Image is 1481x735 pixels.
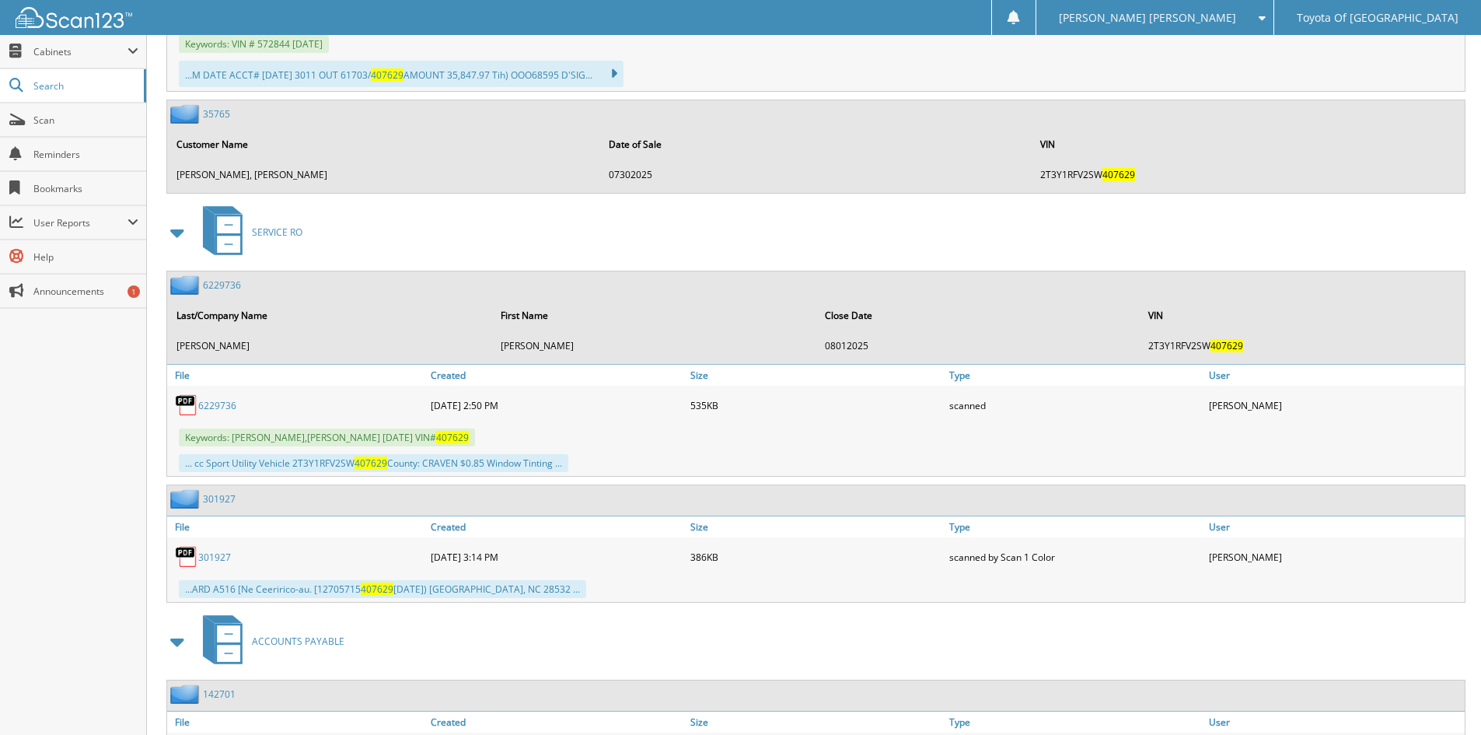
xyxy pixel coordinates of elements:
img: folder2.png [170,275,203,295]
a: 35765 [203,107,230,121]
img: folder2.png [170,684,203,704]
span: 407629 [371,68,403,82]
img: PDF.png [175,545,198,569]
a: Type [945,365,1205,386]
a: 6229736 [203,278,241,292]
a: User [1205,516,1465,537]
img: folder2.png [170,104,203,124]
th: First Name [493,299,816,331]
a: 6229736 [198,399,236,412]
img: folder2.png [170,489,203,509]
a: Size [686,516,946,537]
a: Created [427,365,686,386]
a: User [1205,712,1465,733]
div: [PERSON_NAME] [1205,541,1465,572]
span: Help [33,250,138,264]
a: File [167,712,427,733]
a: SERVICE RO [194,201,302,263]
span: 407629 [436,431,469,444]
a: Size [686,365,946,386]
span: 407629 [361,583,393,596]
td: 08012025 [817,333,1140,359]
a: 301927 [198,551,231,564]
a: User [1205,365,1465,386]
span: Reminders [33,148,138,161]
span: Search [33,79,136,93]
td: 07302025 [601,162,1032,187]
th: Close Date [817,299,1140,331]
th: VIN [1140,299,1463,331]
div: [PERSON_NAME] [1205,390,1465,421]
div: 1 [127,285,140,298]
div: ...ARD A516 [Ne Ceeririco-au. [12705715 [DATE]) [GEOGRAPHIC_DATA], NC 28532 ... [179,580,586,598]
a: ACCOUNTS PAYABLE [194,611,344,672]
span: SERVICE RO [252,226,302,239]
span: User Reports [33,216,127,229]
span: Announcements [33,285,138,298]
span: 407629 [1210,339,1243,352]
span: 407629 [355,457,387,470]
th: Date of Sale [601,128,1032,160]
span: 407629 [1102,168,1135,181]
span: ACCOUNTS PAYABLE [252,635,344,648]
a: Created [427,516,686,537]
td: [PERSON_NAME], [PERSON_NAME] [169,162,599,187]
a: Created [427,712,686,733]
img: scan123-logo-white.svg [16,7,132,28]
a: Type [945,712,1205,733]
div: [DATE] 3:14 PM [427,541,686,572]
th: Last/Company Name [169,299,491,331]
img: PDF.png [175,394,198,417]
span: Bookmarks [33,182,138,195]
a: Type [945,516,1205,537]
span: Cabinets [33,45,127,58]
a: File [167,365,427,386]
td: 2T3Y1RFV2SW [1032,162,1463,187]
th: Customer Name [169,128,599,160]
span: [PERSON_NAME] [PERSON_NAME] [1059,13,1236,23]
td: [PERSON_NAME] [169,333,491,359]
div: ... cc Sport Utility Vehicle 2T3Y1RFV2SW County: CRAVEN $0.85 Window Tinting ... [179,454,568,472]
span: Keywords: VIN # 572844 [DATE] [179,35,329,53]
div: scanned by Scan 1 Color [945,541,1205,572]
span: Toyota Of [GEOGRAPHIC_DATA] [1297,13,1458,23]
th: VIN [1032,128,1463,160]
div: ...M DATE ACCT# [DATE] 3011 OUT 61703/ AMOUNT 35,847.97 Tih) OOO68595 D'SIG... [179,61,623,87]
span: Keywords: [PERSON_NAME],[PERSON_NAME] [DATE] VIN# [179,429,475,446]
div: [DATE] 2:50 PM [427,390,686,421]
a: 142701 [203,688,236,701]
a: 301927 [203,492,236,506]
span: Scan [33,114,138,127]
div: 535KB [686,390,946,421]
a: Size [686,712,946,733]
td: [PERSON_NAME] [493,333,816,359]
td: 2T3Y1RFV2SW [1140,333,1463,359]
div: scanned [945,390,1205,421]
div: 386KB [686,541,946,572]
a: File [167,516,427,537]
